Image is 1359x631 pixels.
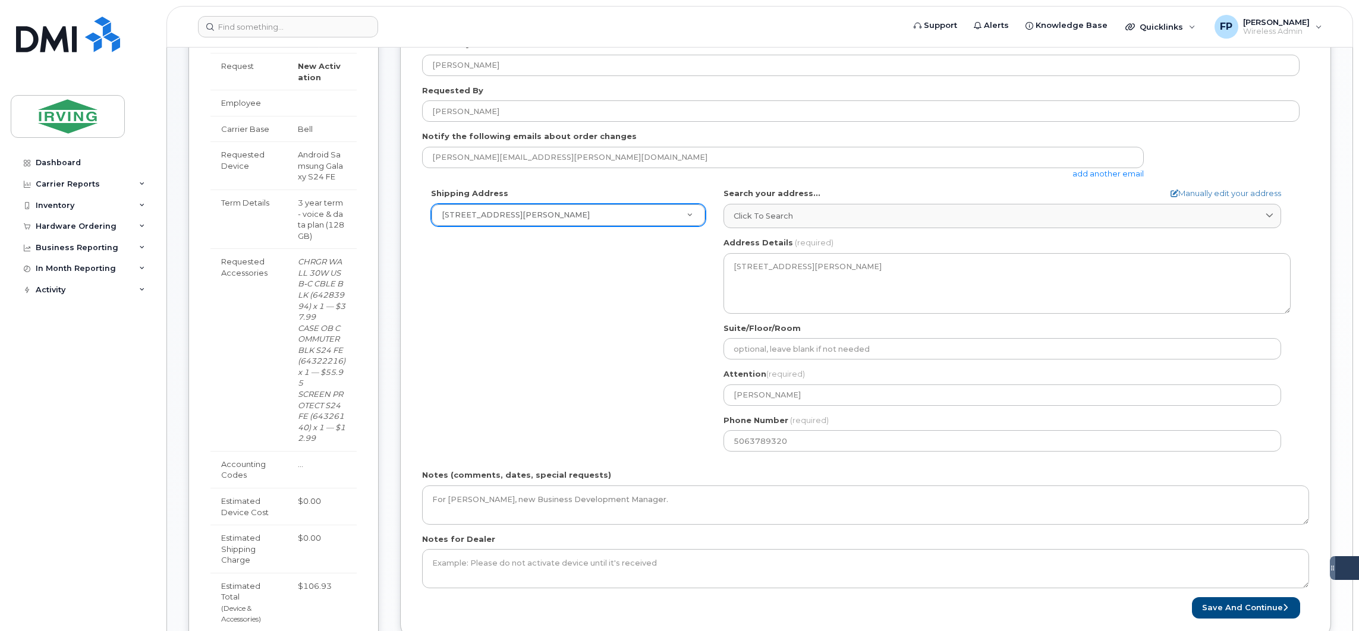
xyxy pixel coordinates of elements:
span: Alerts [984,20,1009,31]
td: Estimated Device Cost [210,488,287,525]
span: Wireless Admin [1243,27,1310,36]
div: Quicklinks [1117,15,1204,39]
td: Employee [210,90,287,116]
span: FP [1220,20,1232,34]
label: Search your address... [723,188,820,199]
i: CASE OB COMMUTER BLK S24 FE(64322216) x 1 — $55.95 [298,323,345,388]
input: Example: john@appleseed.com [422,147,1144,168]
span: 10 Dawson St [442,210,590,219]
label: Notify the following emails about order changes [422,131,637,142]
label: Notes (comments, dates, special requests) [422,469,611,481]
span: Click to search [734,210,793,222]
i: CHRGR WALL 30W USB-C CBLE BLK (64283994) x 1 — $37.99 [298,257,345,321]
div: Francine Pineau [1206,15,1330,39]
strong: New Activation [298,61,341,82]
span: (required) [795,238,833,247]
input: optional, leave blank if not needed [723,338,1281,359]
small: (Device & Accessories) [221,604,261,624]
span: (required) [790,415,829,425]
td: Requested Accessories [210,248,287,451]
a: Alerts [965,14,1017,37]
label: Shipping Address [431,188,508,199]
a: Support [905,14,965,37]
label: Address Details [723,237,793,248]
a: [STREET_ADDRESS][PERSON_NAME] [432,204,705,226]
span: Quicklinks [1140,22,1183,31]
td: Carrier Base [210,116,287,142]
td: Estimated Shipping Charge [210,525,287,573]
label: Requested By [422,85,483,96]
input: Example: John Smith [422,100,1300,122]
span: (required) [766,369,805,378]
i: SCREEN PROTECT S24 FE (64326140) x 1 — $12.99 [298,389,345,443]
td: Request [210,53,287,90]
a: Knowledge Base [1017,14,1116,37]
label: Phone Number [723,415,788,426]
td: Accounting Codes [210,451,287,488]
td: Requested Device [210,141,287,190]
td: Term Details [210,190,287,248]
a: Click to search [723,204,1281,228]
label: Notes for Dealer [422,534,495,545]
a: add another email [1072,169,1144,178]
td: $0.00 [287,525,357,573]
td: Android Samsung Galaxy S24 FE [287,141,357,190]
button: Save and Continue [1192,597,1300,619]
a: Manually edit your address [1171,188,1281,199]
label: Suite/Floor/Room [723,323,801,334]
td: Bell [287,116,357,142]
span: [PERSON_NAME] [1243,17,1310,27]
span: … [298,459,303,469]
input: Find something... [198,16,378,37]
label: Attention [723,368,805,380]
td: 3 year term - voice & data plan (128GB) [287,190,357,248]
span: Support [924,20,957,31]
td: $0.00 [287,488,357,525]
span: Knowledge Base [1036,20,1108,31]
